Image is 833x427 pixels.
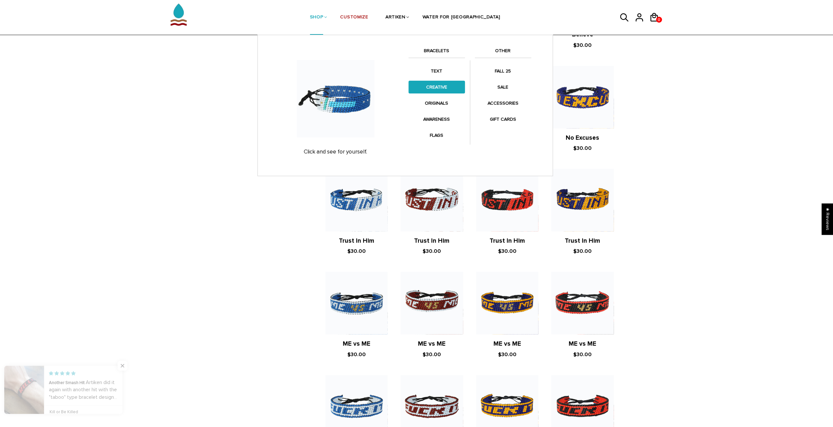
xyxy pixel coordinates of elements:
a: GIFT CARDS [475,113,531,126]
a: OTHER [475,47,531,58]
a: ME vs ME [418,340,446,348]
a: Trust In Him [339,237,374,245]
a: SHOP [310,0,323,35]
span: $30.00 [573,351,592,358]
a: BRACELETS [408,47,465,58]
a: CREATIVE [408,81,465,93]
a: SALE [475,81,531,93]
a: CUSTOMIZE [340,0,368,35]
a: 0 [656,17,662,23]
span: $30.00 [423,351,441,358]
span: $30.00 [498,248,516,254]
span: 0 [656,16,662,24]
p: Click and see for yourself. [269,149,402,155]
a: Trust In Him [489,237,525,245]
a: ORIGINALS [408,97,465,110]
a: FLAGS [408,129,465,142]
span: $30.00 [498,351,516,358]
a: ME vs ME [343,340,370,348]
a: ME vs ME [569,340,596,348]
a: ARTIKEN [385,0,406,35]
span: $30.00 [347,351,366,358]
a: WATER FOR [GEOGRAPHIC_DATA] [423,0,500,35]
a: FALL 25 [475,65,531,77]
a: Trust In Him [565,237,600,245]
div: Click to open Judge.me floating reviews tab [822,203,833,234]
span: $30.00 [423,248,441,254]
a: ME vs ME [493,340,521,348]
span: $30.00 [573,248,592,254]
a: No Excuses [566,134,599,142]
a: ACCESSORIES [475,97,531,110]
a: TEXT [408,65,465,77]
span: $30.00 [573,145,592,152]
span: $30.00 [573,42,592,49]
span: Close popup widget [118,361,127,371]
a: Trust In Him [414,237,449,245]
span: $30.00 [347,248,366,254]
a: AWARENESS [408,113,465,126]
